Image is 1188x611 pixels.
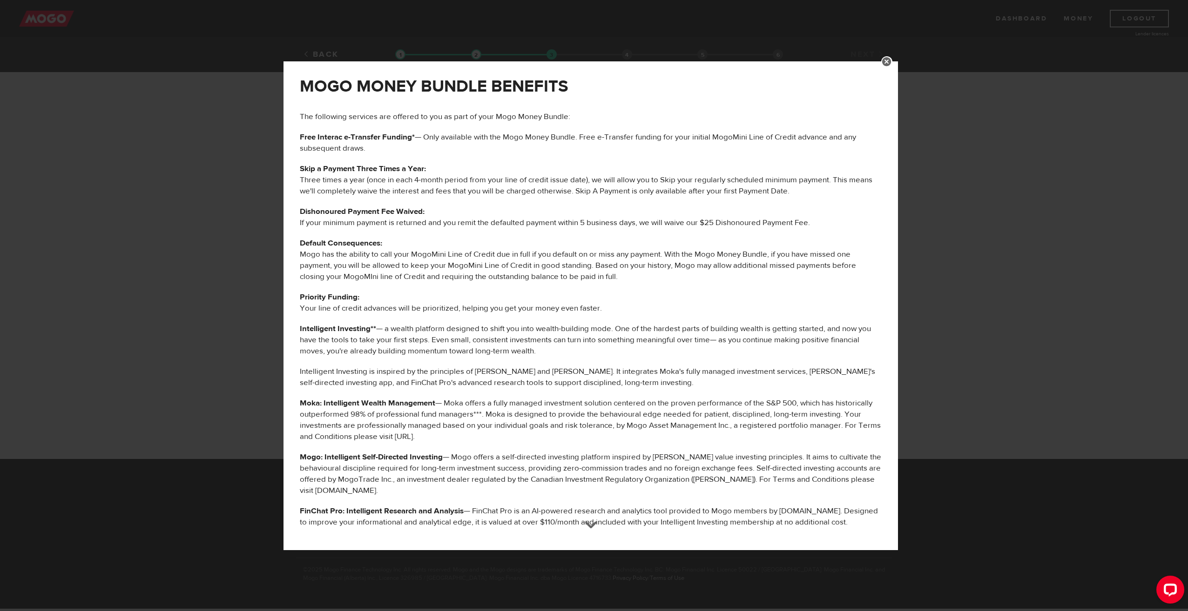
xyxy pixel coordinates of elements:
[300,506,464,516] b: FinChat Pro: Intelligent Research and Analysis
[300,163,882,197] p: Three times a year (once in each 4-month period from your line of credit issue date), we will all...
[1149,572,1188,611] iframe: LiveChat chat widget
[300,398,435,408] b: Moka: Intelligent Wealth Management
[300,206,425,217] b: Dishonoured Payment Fee Waived:
[300,292,882,314] p: Your line of credit advances will be prioritized, helping you get your money even faster.
[300,132,415,142] b: Free Interac e-Transfer Funding*
[300,505,882,528] p: — FinChat Pro is an AI-powered research and analytics tool provided to Mogo members by [DOMAIN_NA...
[300,366,882,388] p: Intelligent Investing is inspired by the principles of [PERSON_NAME] and [PERSON_NAME]. It integr...
[300,238,382,248] b: Default Consequences:
[300,164,426,174] b: Skip a Payment Three Times a Year:
[300,238,882,282] p: Mogo has the ability to call your MogoMini Line of Credit due in full if you default on or miss a...
[300,77,882,96] h2: MOGO MONEY BUNDLE BENEFITS
[300,206,882,228] p: If your minimum payment is returned and you remit the defaulted payment within 5 business days, w...
[300,398,882,442] p: — Moka offers a fully managed investment solution centered on the proven performance of the S&P 5...
[300,111,882,122] p: The following services are offered to you as part of your Mogo Money Bundle:
[300,324,376,334] b: Intelligent Investing**
[300,452,443,462] b: Mogo: Intelligent Self-Directed Investing
[300,452,882,496] p: — Mogo offers a self-directed investing platform inspired by [PERSON_NAME] value investing princi...
[300,292,359,302] b: Priority Funding:
[300,132,882,154] p: — Only available with the Mogo Money Bundle. Free e-Transfer funding for your initial MogoMini Li...
[300,323,882,357] p: — a wealth platform designed to shift you into wealth-building mode. One of the hardest parts of ...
